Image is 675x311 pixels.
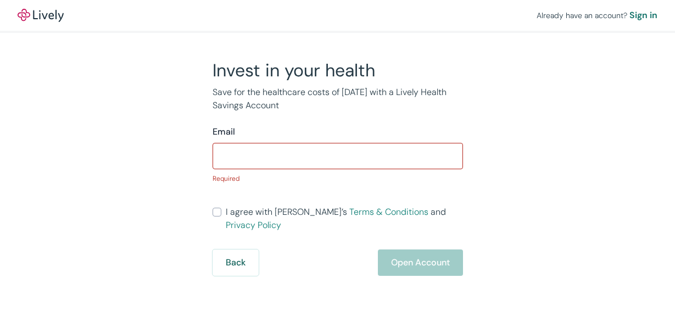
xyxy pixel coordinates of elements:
[226,219,281,231] a: Privacy Policy
[226,206,463,232] span: I agree with [PERSON_NAME]’s and
[213,86,463,112] p: Save for the healthcare costs of [DATE] with a Lively Health Savings Account
[213,59,463,81] h2: Invest in your health
[213,174,463,184] p: Required
[18,9,64,22] a: LivelyLively
[537,9,657,22] div: Already have an account?
[213,249,259,276] button: Back
[18,9,64,22] img: Lively
[629,9,657,22] a: Sign in
[349,206,428,218] a: Terms & Conditions
[213,125,235,138] label: Email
